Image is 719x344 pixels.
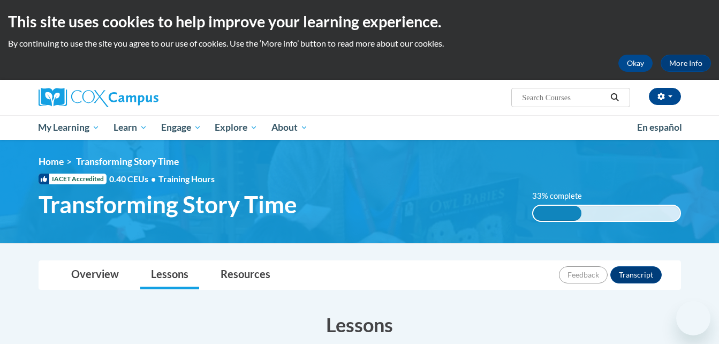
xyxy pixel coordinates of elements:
p: By continuing to use the site you agree to our use of cookies. Use the ‘More info’ button to read... [8,38,711,49]
span: About [271,121,308,134]
span: IACET Accredited [39,174,107,184]
span: En español [637,122,682,133]
a: Home [39,156,64,167]
span: Explore [215,121,258,134]
div: 33% complete [533,206,581,221]
span: Learn [113,121,147,134]
span: Transforming Story Time [39,190,297,219]
div: Main menu [22,115,697,140]
a: Resources [210,261,281,289]
a: Engage [154,115,208,140]
button: Account Settings [649,88,681,105]
button: Okay [618,55,653,72]
a: Learn [107,115,154,140]
span: • [151,174,156,184]
h2: This site uses cookies to help improve your learning experience. [8,11,711,32]
a: More Info [661,55,711,72]
span: Engage [161,121,201,134]
span: Transforming Story Time [76,156,179,167]
a: Overview [60,261,130,289]
a: About [264,115,315,140]
button: Transcript [610,266,662,283]
a: My Learning [32,115,107,140]
h3: Lessons [39,311,681,338]
input: Search Courses [521,91,607,104]
iframe: Button to launch messaging window [676,301,710,335]
a: En español [630,116,689,139]
span: My Learning [38,121,100,134]
a: Explore [208,115,264,140]
label: 33% complete [532,190,594,202]
button: Feedback [559,266,608,283]
button: Search [607,91,623,104]
span: Training Hours [158,174,215,184]
img: Cox Campus [39,88,158,107]
span: 0.40 CEUs [109,173,158,185]
a: Lessons [140,261,199,289]
a: Cox Campus [39,88,242,107]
